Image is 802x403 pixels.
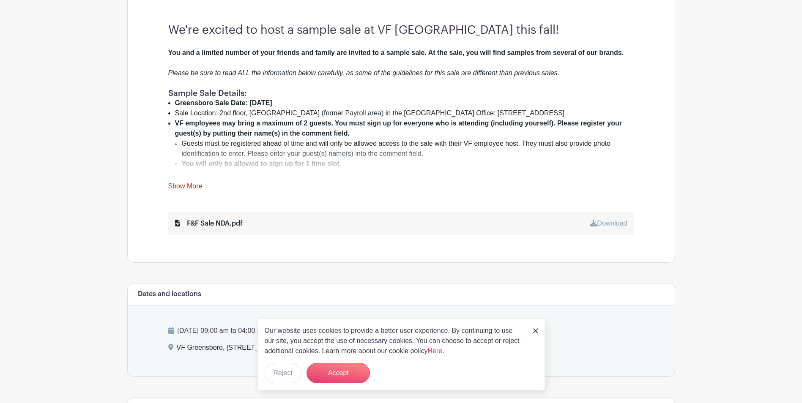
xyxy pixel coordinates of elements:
h1: Sample Sale Details: [168,88,634,98]
p: [DATE] 09:00 am to 04:00 pm [168,326,634,336]
li: . [182,159,634,169]
strong: You and a limited number of your friends and family are invited to a sample sale. At the sale, yo... [168,49,624,56]
a: Download [590,220,627,227]
button: Reject [265,363,301,383]
a: Here [428,347,443,354]
em: Please be sure to read ALL the information below carefully, as some of the guidelines for this sa... [168,69,560,76]
h6: Dates and locations [138,290,201,298]
a: Show More [168,182,203,193]
div: F&F Sale NDA.pdf [175,218,243,229]
li: Sale Location: 2nd floor, [GEOGRAPHIC_DATA] (former Payroll area) in the [GEOGRAPHIC_DATA] Office... [175,108,634,118]
strong: VF employees may bring a maximum of 2 guests. You must sign up for everyone who is attending (inc... [175,120,622,137]
h3: We're excited to host a sample sale at VF [GEOGRAPHIC_DATA] this fall! [168,23,634,38]
img: close_button-5f87c8562297e5c2d7936805f587ecaba9071eb48480494691a3f1689db116b3.svg [533,328,538,333]
div: VF Greensboro, [STREET_ADDRESS] [177,343,294,356]
li: Guests who are not signed up in PlanHero will not be allowed entry. . [175,169,634,179]
strong: You will only be allowed to sign up for 1 time slot [182,160,339,167]
strong: Greensboro Sale Date: [DATE] [175,99,272,106]
button: Accept [307,363,370,383]
p: Our website uses cookies to provide a better user experience. By continuing to use our site, you ... [265,326,524,356]
strong: EACH GUEST MUST HAVE A SEPARATE SLOT RESERVED FOR THEM [377,170,603,177]
li: Guests must be registered ahead of time and will only be allowed access to the sale with their VF... [182,139,634,159]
